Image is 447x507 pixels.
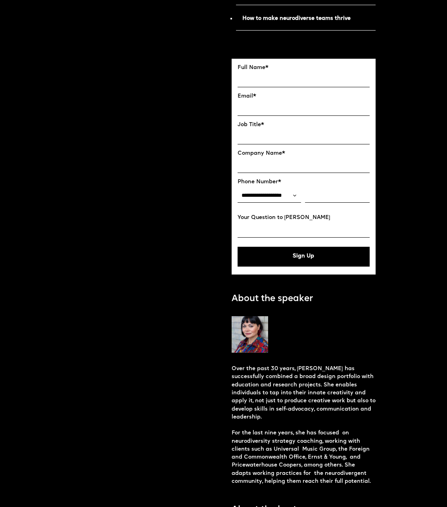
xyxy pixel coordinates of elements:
[232,293,313,305] p: About the speaker
[238,65,370,71] label: Full Name
[238,122,370,128] label: Job Title
[238,247,370,267] button: Sign Up
[238,150,370,157] label: Company Name
[232,365,376,486] p: Over the past 30 years, [PERSON_NAME] has successfully combined a broad design portfolio with edu...
[238,179,370,185] label: Phone Number
[238,215,370,221] label: Your Question to [PERSON_NAME]
[242,16,351,21] strong: How to make neurodiverse teams thrive
[238,93,370,100] label: Email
